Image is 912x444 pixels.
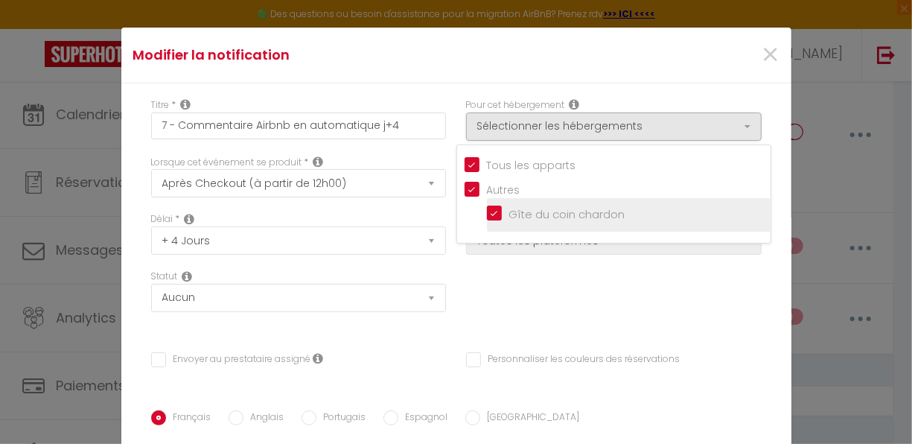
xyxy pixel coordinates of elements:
[398,410,448,427] label: Espagnol
[313,156,324,168] i: Event Occur
[151,156,302,170] label: Lorsque cet événement se produit
[480,410,580,427] label: [GEOGRAPHIC_DATA]
[316,410,366,427] label: Portugais
[166,410,211,427] label: Français
[761,33,779,77] span: ×
[151,270,178,284] label: Statut
[133,45,558,66] h4: Modifier la notification
[466,112,762,141] button: Sélectionner les hébergements
[570,98,580,110] i: This Rental
[509,206,625,222] span: Gîte du coin chardon
[185,213,195,225] i: Action Time
[313,352,324,364] i: Envoyer au prestataire si il est assigné
[182,270,193,282] i: Booking status
[181,98,191,110] i: Title
[487,183,520,197] span: Autres
[761,39,779,72] button: Close
[151,98,170,112] label: Titre
[151,212,173,226] label: Délai
[243,410,284,427] label: Anglais
[466,98,565,112] label: Pour cet hébergement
